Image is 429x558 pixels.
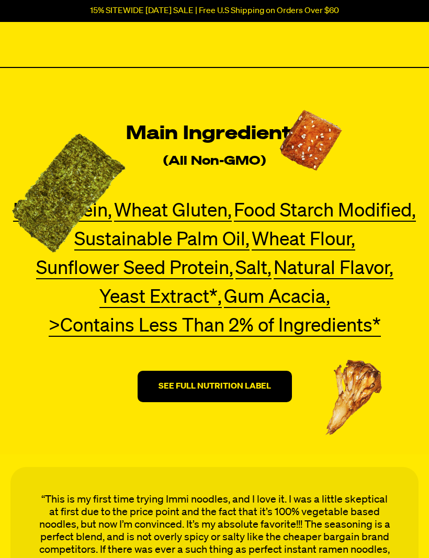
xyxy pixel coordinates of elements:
span: Natural Flavor, [274,259,393,279]
span: Sustainable Palm Oil, [74,231,250,250]
span: Gum Acacia, [224,288,330,308]
span: Pea Protein, [13,202,112,222]
span: Wheat Flour, [252,231,355,250]
h2: (All Non-GMO) [163,147,266,175]
button: SEE FULL NUTRITION LABEL [138,371,292,402]
span: Salt, [235,259,272,279]
strong: SEE FULL NUTRITION LABEL [159,382,271,391]
p: 15% SITEWIDE [DATE] SALE | Free U.S Shipping on Orders Over $60 [90,6,339,16]
span: Wheat Gluten, [114,202,232,222]
h2: Main Ingredients [126,120,303,147]
span: Sunflower Seed Protein, [36,259,233,279]
span: Yeast Extract*, [99,288,222,308]
span: >Contains Less Than 2% of Ingredients* [49,317,381,337]
span: Food Starch Modified, [234,202,416,222]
